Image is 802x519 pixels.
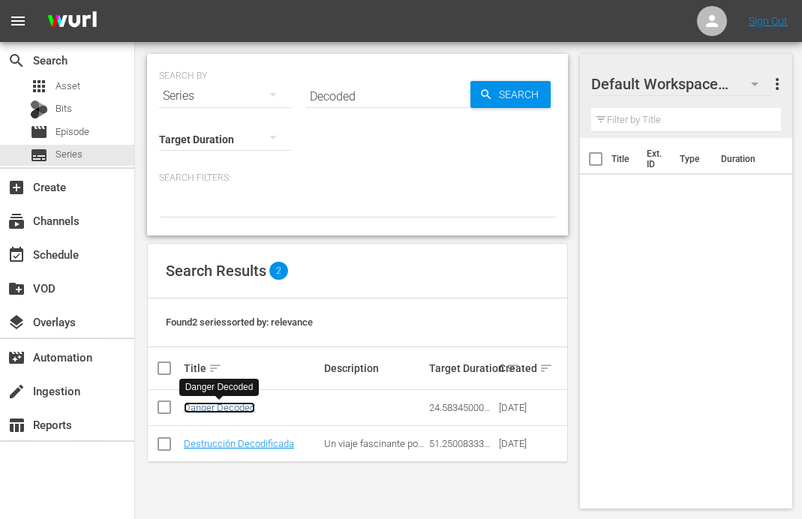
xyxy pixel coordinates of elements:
[184,359,320,377] div: Title
[611,138,638,180] th: Title
[30,77,48,95] span: Asset
[499,359,530,377] div: Created
[8,382,26,400] span: Ingestion
[470,81,551,108] button: Search
[56,79,80,94] span: Asset
[30,123,48,141] span: Episode
[712,138,802,180] th: Duration
[8,178,26,196] span: Create
[493,81,551,108] span: Search
[8,416,26,434] span: Reports
[36,4,108,39] img: ans4CAIJ8jUAAAAAAAAAAAAAAAAAAAAAAAAgQb4GAAAAAAAAAAAAAAAAAAAAAAAAJMjXAAAAAAAAAAAAAAAAAAAAAAAAgAT5G...
[429,438,494,449] div: 51.250083333333336
[749,15,788,27] a: Sign Out
[185,381,254,394] div: Danger Decoded
[159,172,556,184] p: Search Filters:
[56,101,72,116] span: Bits
[166,316,313,328] span: Found 2 series sorted by: relevance
[9,12,27,30] span: menu
[159,75,291,117] div: Series
[30,100,48,118] div: Bits
[166,262,266,280] span: Search Results
[768,66,786,102] button: more_vert
[209,361,222,375] span: sort
[768,75,786,93] span: more_vert
[671,138,712,180] th: Type
[30,146,48,164] span: Series
[499,438,530,449] div: [DATE]
[429,402,494,413] div: 24.583450000000003
[499,402,530,413] div: [DATE]
[184,438,294,449] a: Destrucción Decodificada
[721,70,740,101] span: 0
[8,212,26,230] span: Channels
[8,349,26,367] span: Automation
[429,359,494,377] div: Target Duration
[56,147,83,162] span: Series
[8,313,26,331] span: Overlays
[324,362,425,374] div: Description
[56,124,89,139] span: Episode
[324,438,424,494] span: Un viaje fascinante por los desastres más impactantes que han moldeado nuestro mundo moderno.
[638,138,671,180] th: Ext. ID
[184,402,255,413] a: Danger Decoded
[8,280,26,298] span: VOD
[591,63,773,105] div: Default Workspace
[269,262,288,280] span: 2
[8,52,26,70] span: Search
[8,246,26,264] span: Schedule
